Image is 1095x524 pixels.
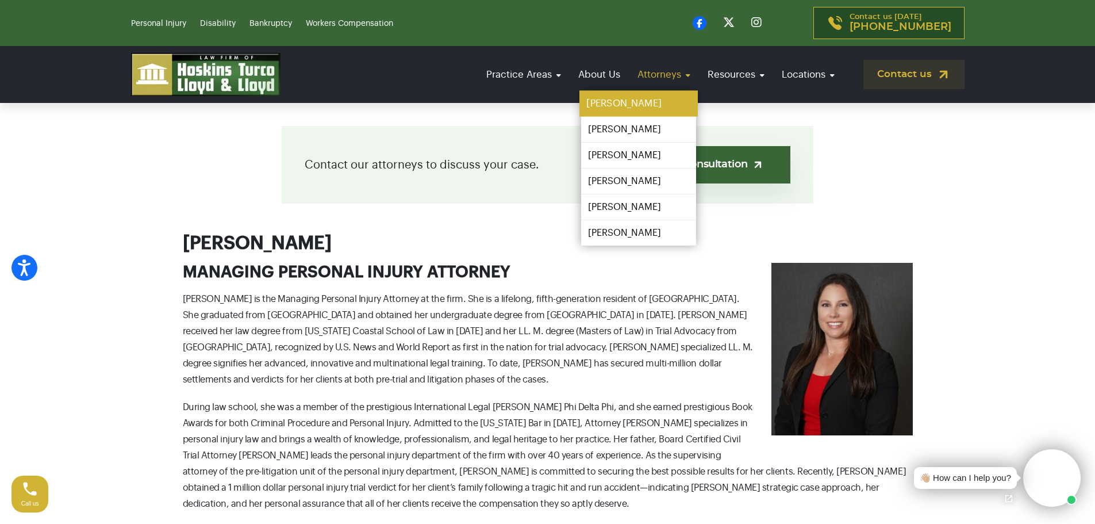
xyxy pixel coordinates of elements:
a: Resources [702,58,770,91]
p: [PERSON_NAME] is the Managing Personal Injury Attorney at the firm. She is a lifelong, fifth-gene... [183,291,913,388]
a: [PERSON_NAME] [581,220,696,246]
a: [PERSON_NAME] [581,169,696,194]
img: logo [131,53,281,96]
a: Get a free consultation [606,146,790,183]
div: 👋🏼 How can I help you? [920,472,1011,485]
a: About Us [573,58,626,91]
a: [PERSON_NAME] [579,91,698,117]
h3: MANAGING PERSONAL INJURY ATTORNEY [183,263,913,282]
a: Workers Compensation [306,20,393,28]
p: During law school, she was a member of the prestigious International Legal [PERSON_NAME] Phi Delt... [183,399,913,512]
img: arrow-up-right-light.svg [752,159,764,171]
a: Personal Injury [131,20,186,28]
a: Attorneys [632,58,696,91]
a: Open chat [997,487,1021,511]
p: Contact us [DATE] [850,13,951,33]
h2: [PERSON_NAME] [183,232,913,254]
a: Contact us [DATE][PHONE_NUMBER] [813,7,965,39]
span: [PHONE_NUMBER] [850,21,951,33]
a: Bankruptcy [249,20,292,28]
a: Disability [200,20,236,28]
span: Call us [21,500,39,507]
a: Contact us [863,60,965,89]
div: Contact our attorneys to discuss your case. [282,126,813,204]
a: Practice Areas [481,58,567,91]
a: [PERSON_NAME] [581,143,696,168]
a: [PERSON_NAME] [581,194,696,220]
a: [PERSON_NAME] [581,117,696,142]
a: Locations [776,58,840,91]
